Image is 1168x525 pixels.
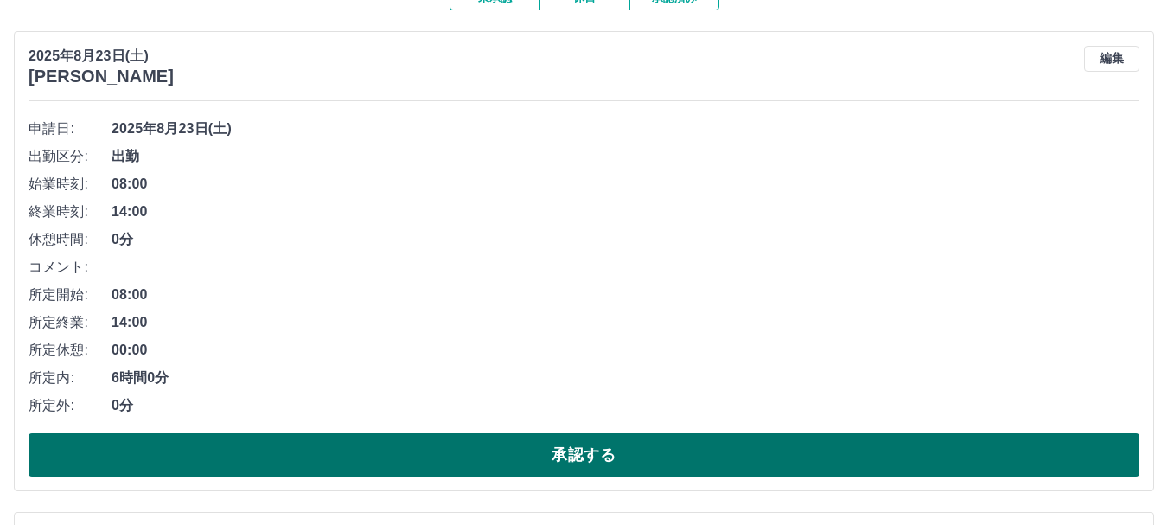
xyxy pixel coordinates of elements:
[112,340,1139,361] span: 00:00
[112,146,1139,167] span: 出勤
[29,340,112,361] span: 所定休憩:
[112,174,1139,195] span: 08:00
[29,395,112,416] span: 所定外:
[29,67,174,86] h3: [PERSON_NAME]
[112,285,1139,305] span: 08:00
[29,146,112,167] span: 出勤区分:
[112,312,1139,333] span: 14:00
[112,118,1139,139] span: 2025年8月23日(土)
[112,229,1139,250] span: 0分
[1084,46,1139,72] button: 編集
[29,433,1139,477] button: 承認する
[29,368,112,388] span: 所定内:
[29,312,112,333] span: 所定終業:
[112,368,1139,388] span: 6時間0分
[29,257,112,278] span: コメント:
[29,202,112,222] span: 終業時刻:
[29,285,112,305] span: 所定開始:
[112,202,1139,222] span: 14:00
[29,229,112,250] span: 休憩時間:
[29,46,174,67] p: 2025年8月23日(土)
[29,118,112,139] span: 申請日:
[112,395,1139,416] span: 0分
[29,174,112,195] span: 始業時刻:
